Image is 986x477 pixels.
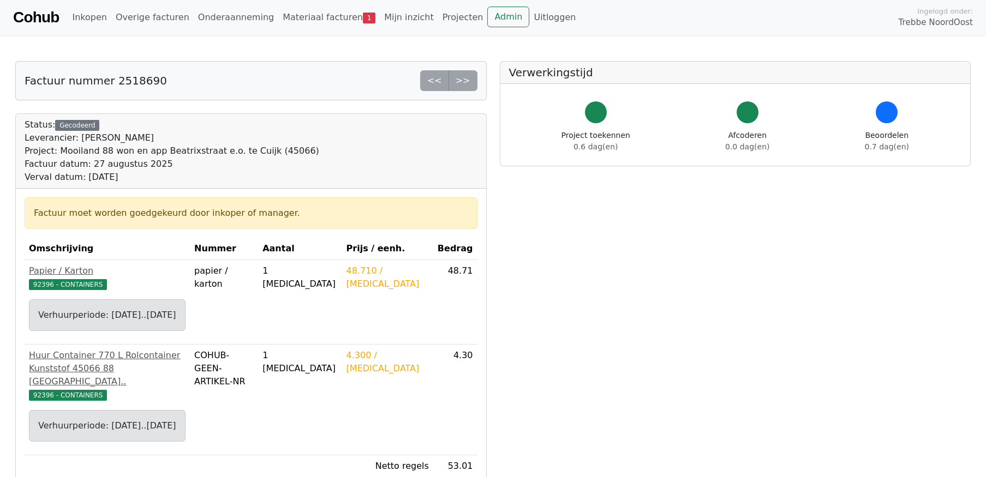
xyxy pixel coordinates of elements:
[25,238,190,260] th: Omschrijving
[29,349,186,401] a: Huur Container 770 L Rolcontainer Kunststof 45066 88 [GEOGRAPHIC_DATA]..92396 - CONTAINERS
[258,238,342,260] th: Aantal
[25,74,167,87] h5: Factuur nummer 2518690
[346,349,429,375] div: 4.300 / [MEDICAL_DATA]
[190,345,258,455] td: COHUB-GEEN-ARTIKEL-NR
[380,7,438,28] a: Mijn inzicht
[917,6,973,16] span: Ingelogd onder:
[433,345,477,455] td: 4.30
[190,260,258,345] td: papier / karton
[29,349,186,388] div: Huur Container 770 L Rolcontainer Kunststof 45066 88 [GEOGRAPHIC_DATA]..
[865,130,909,153] div: Beoordelen
[29,279,107,290] span: 92396 - CONTAINERS
[194,7,278,28] a: Onderaanneming
[29,390,107,401] span: 92396 - CONTAINERS
[438,7,488,28] a: Projecten
[262,264,337,291] div: 1 [MEDICAL_DATA]
[38,309,176,322] div: Verhuurperiode: [DATE]..[DATE]
[34,207,468,220] div: Factuur moet worden goedgekeurd door inkoper of manager.
[38,419,176,432] div: Verhuurperiode: [DATE]..[DATE]
[55,120,99,131] div: Gecodeerd
[342,238,433,260] th: Prijs / eenh.
[433,260,477,345] td: 48.71
[346,264,429,291] div: 48.710 / [MEDICAL_DATA]
[25,144,319,158] div: Project: Mooiland 88 won en app Beatrixstraat e.o. te Cuijk (45066)
[487,7,529,27] a: Admin
[865,142,909,151] span: 0.7 dag(en)
[25,158,319,171] div: Factuur datum: 27 augustus 2025
[433,238,477,260] th: Bedrag
[725,130,769,153] div: Afcoderen
[190,238,258,260] th: Nummer
[278,7,380,28] a: Materiaal facturen1
[25,131,319,144] div: Leverancier: [PERSON_NAME]
[529,7,580,28] a: Uitloggen
[13,4,59,31] a: Cohub
[725,142,769,151] span: 0.0 dag(en)
[29,264,186,291] a: Papier / Karton92396 - CONTAINERS
[25,171,319,184] div: Verval datum: [DATE]
[573,142,618,151] span: 0.6 dag(en)
[25,118,319,184] div: Status:
[899,16,973,29] span: Trebbe NoordOost
[561,130,630,153] div: Project toekennen
[29,264,186,277] div: Papier / Karton
[363,13,375,23] span: 1
[111,7,194,28] a: Overige facturen
[509,66,962,79] h5: Verwerkingstijd
[68,7,111,28] a: Inkopen
[262,349,337,375] div: 1 [MEDICAL_DATA]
